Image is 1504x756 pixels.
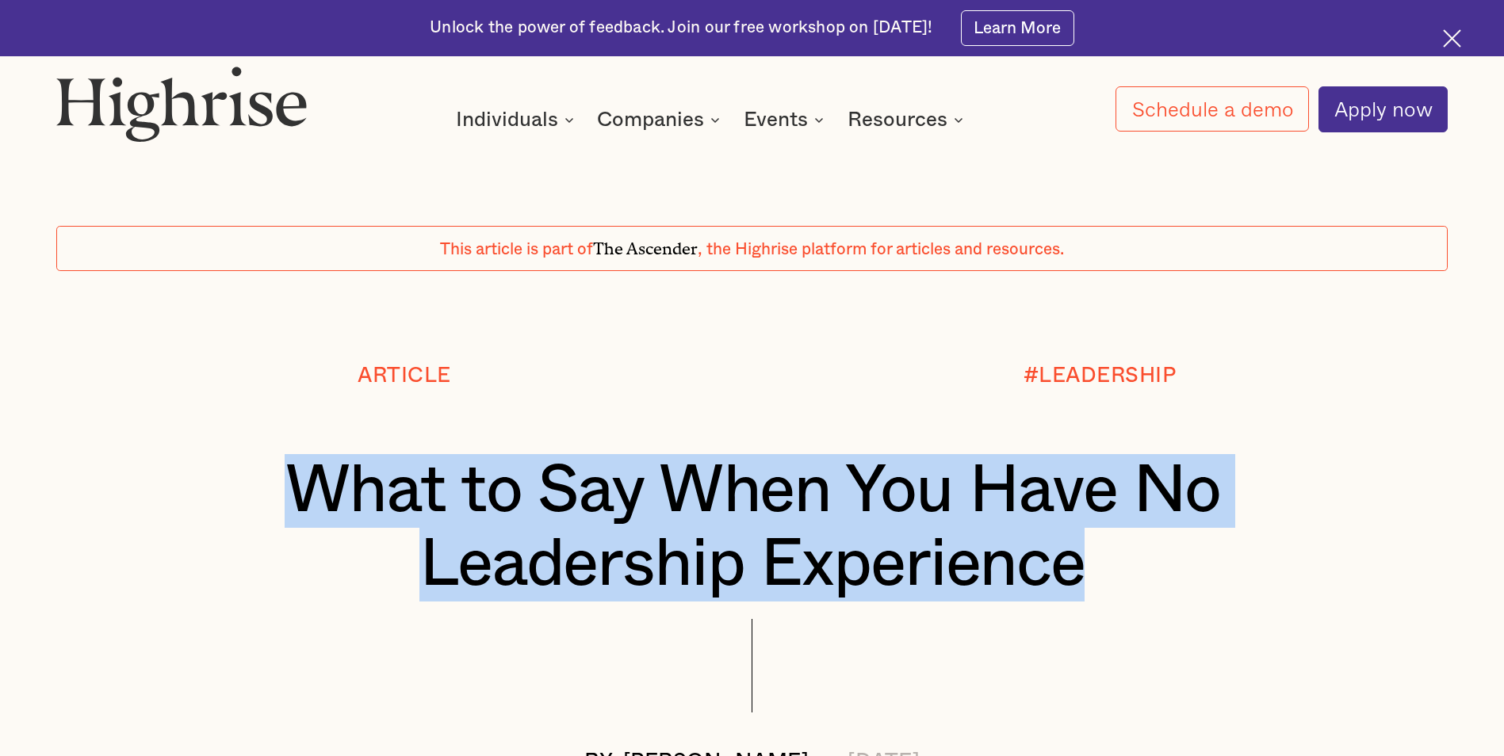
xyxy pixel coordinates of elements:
div: Resources [848,110,947,129]
div: Individuals [456,110,579,129]
div: Events [744,110,829,129]
img: Cross icon [1443,29,1461,48]
span: , the Highrise platform for articles and resources. [698,241,1064,258]
a: Learn More [961,10,1074,46]
span: The Ascender [593,235,698,255]
a: Schedule a demo [1116,86,1308,132]
div: Unlock the power of feedback. Join our free workshop on [DATE]! [430,17,932,39]
div: Companies [597,110,704,129]
div: Individuals [456,110,558,129]
img: Highrise logo [56,66,308,142]
div: Article [358,365,451,388]
span: This article is part of [440,241,593,258]
a: Apply now [1318,86,1448,132]
div: #LEADERSHIP [1024,365,1177,388]
h1: What to Say When You Have No Leadership Experience [114,454,1390,601]
div: Companies [597,110,725,129]
div: Events [744,110,808,129]
div: Resources [848,110,968,129]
